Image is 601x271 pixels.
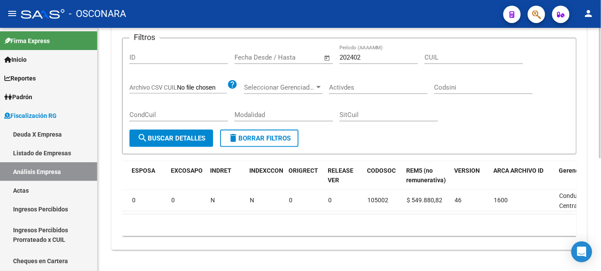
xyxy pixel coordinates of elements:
span: N [250,197,254,204]
span: Archivo CSV CUIL [129,84,177,91]
span: RELEASE VER [328,167,353,184]
datatable-header-cell: CODOSOC [363,161,403,190]
datatable-header-cell: VERSION [451,161,490,190]
span: EXCOSAPO [171,167,203,174]
span: N [211,197,215,204]
span: $ 549.880,82 [407,197,442,204]
span: - OSCONARA [69,4,126,23]
span: Borrar Filtros [228,134,291,142]
mat-icon: person [584,8,594,19]
mat-icon: search [137,133,148,143]
span: Inicio [4,55,27,64]
span: ORIGRECT [289,167,318,174]
datatable-header-cell: RELEASE VER [324,161,363,190]
span: INDRET [210,167,231,174]
datatable-header-cell: INDRET [207,161,246,190]
datatable-header-cell: ORIGRECT [285,161,324,190]
button: Borrar Filtros [220,130,299,147]
datatable-header-cell: REM5 (no remunerativa) [403,161,451,190]
span: Padrón [4,92,32,102]
span: Firma Express [4,36,50,46]
span: Gerenciador [559,167,593,174]
span: 0 [132,197,136,204]
span: VERSION [454,167,480,174]
mat-icon: delete [228,133,238,143]
span: 46 [455,197,462,204]
span: ESPOSA [132,167,155,174]
mat-icon: help [227,79,238,90]
span: REM5 (no remunerativa) [406,167,446,184]
input: Fecha inicio [234,54,270,61]
span: 0 [171,197,175,204]
datatable-header-cell: INDEXCCON [246,161,285,190]
button: Open calendar [323,53,333,63]
input: Fecha fin [278,54,320,61]
span: INDEXCCON [249,167,283,174]
input: Archivo CSV CUIL [177,84,227,92]
mat-icon: menu [7,8,17,19]
span: 0 [289,197,292,204]
div: Open Intercom Messenger [571,241,592,262]
span: 1600 [494,197,508,204]
span: 105002 [367,197,388,204]
span: Reportes [4,74,36,83]
span: Buscar Detalles [137,134,205,142]
span: 0 [328,197,332,204]
datatable-header-cell: ESPOSA [128,161,167,190]
span: Fiscalización RG [4,111,57,120]
span: ARCA ARCHIVO ID [493,167,543,174]
h3: Filtros [129,31,160,43]
span: CODOSOC [367,167,396,174]
datatable-header-cell: EXCOSAPO [167,161,207,190]
button: Buscar Detalles [129,130,213,147]
span: Seleccionar Gerenciador [244,84,315,91]
datatable-header-cell: ARCA ARCHIVO ID [490,161,555,190]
